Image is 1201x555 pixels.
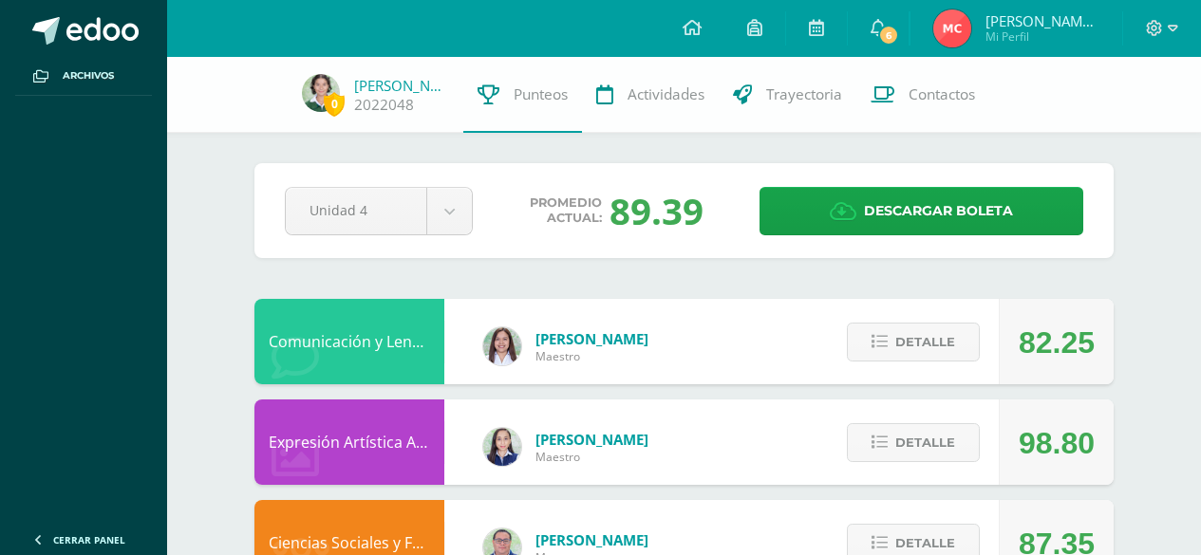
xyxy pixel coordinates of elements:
[582,57,719,133] a: Actividades
[909,84,975,104] span: Contactos
[719,57,856,133] a: Trayectoria
[1019,400,1095,486] div: 98.80
[483,327,521,365] img: acecb51a315cac2de2e3deefdb732c9f.png
[878,25,899,46] span: 6
[847,423,980,462] button: Detalle
[535,430,648,449] span: [PERSON_NAME]
[895,425,955,460] span: Detalle
[864,188,1013,234] span: Descargar boleta
[310,188,403,232] span: Unidad 4
[535,329,648,348] span: [PERSON_NAME]
[15,57,152,96] a: Archivos
[766,84,842,104] span: Trayectoria
[535,530,648,549] span: [PERSON_NAME]
[530,195,602,226] span: Promedio actual:
[463,57,582,133] a: Punteos
[254,399,444,485] div: Expresión Artística ARTES PLÁSTICAS
[760,187,1083,235] a: Descargar boleta
[895,324,955,360] span: Detalle
[286,188,472,234] a: Unidad 4
[847,323,980,361] button: Detalle
[483,428,521,466] img: 360951c6672e02766e5b7d72674f168c.png
[610,186,704,235] div: 89.39
[856,57,989,133] a: Contactos
[254,299,444,384] div: Comunicación y Lenguaje, Inglés
[354,76,449,95] a: [PERSON_NAME]
[354,95,414,115] a: 2022048
[514,84,568,104] span: Punteos
[302,74,340,112] img: 84ab94670abcc0b35f64420388349fb4.png
[53,533,125,546] span: Cerrar panel
[985,28,1099,45] span: Mi Perfil
[63,68,114,83] span: Archivos
[985,11,1099,30] span: [PERSON_NAME] [PERSON_NAME]
[1019,300,1095,385] div: 82.25
[933,9,971,47] img: 447e56cc469f47fc637eaece98bd3ba4.png
[324,92,345,116] span: 0
[535,449,648,465] span: Maestro
[628,84,704,104] span: Actividades
[535,348,648,364] span: Maestro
